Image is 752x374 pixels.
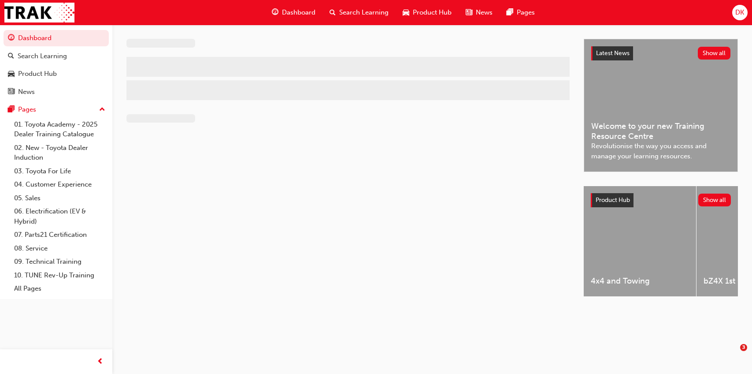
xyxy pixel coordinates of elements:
[97,356,104,367] span: prev-icon
[11,228,109,242] a: 07. Parts21 Certification
[339,7,389,18] span: Search Learning
[18,87,35,97] div: News
[330,7,336,18] span: search-icon
[11,269,109,282] a: 10. TUNE Rev-Up Training
[11,178,109,191] a: 04. Customer Experience
[4,28,109,101] button: DashboardSearch LearningProduct HubNews
[11,255,109,269] a: 09. Technical Training
[732,5,748,20] button: DK
[584,186,696,296] a: 4x4 and Towing
[584,39,738,172] a: Latest NewsShow allWelcome to your new Training Resource CentreRevolutionise the way you access a...
[4,48,109,64] a: Search Learning
[403,7,409,18] span: car-icon
[591,141,730,161] span: Revolutionise the way you access and manage your learning resources.
[11,282,109,295] a: All Pages
[735,7,744,18] span: DK
[18,105,36,115] div: Pages
[413,7,452,18] span: Product Hub
[4,84,109,100] a: News
[698,47,731,60] button: Show all
[8,52,14,60] span: search-icon
[11,191,109,205] a: 05. Sales
[591,276,689,286] span: 4x4 and Towing
[396,4,459,22] a: car-iconProduct Hub
[272,7,278,18] span: guage-icon
[11,118,109,141] a: 01. Toyota Academy - 2025 Dealer Training Catalogue
[591,121,730,141] span: Welcome to your new Training Resource Centre
[322,4,396,22] a: search-iconSearch Learning
[8,70,15,78] span: car-icon
[596,49,630,57] span: Latest News
[8,34,15,42] span: guage-icon
[11,165,109,178] a: 03. Toyota For Life
[4,3,74,22] img: Trak
[18,69,57,79] div: Product Hub
[265,4,322,22] a: guage-iconDashboard
[459,4,500,22] a: news-iconNews
[740,344,747,351] span: 3
[4,66,109,82] a: Product Hub
[18,51,67,61] div: Search Learning
[282,7,315,18] span: Dashboard
[466,7,472,18] span: news-icon
[99,104,105,116] span: up-icon
[8,106,15,114] span: pages-icon
[591,46,730,60] a: Latest NewsShow all
[11,242,109,255] a: 08. Service
[517,7,535,18] span: Pages
[507,7,513,18] span: pages-icon
[4,101,109,118] button: Pages
[722,344,743,365] iframe: Intercom live chat
[596,196,630,204] span: Product Hub
[698,194,731,206] button: Show all
[11,205,109,228] a: 06. Electrification (EV & Hybrid)
[591,193,731,207] a: Product HubShow all
[11,141,109,165] a: 02. New - Toyota Dealer Induction
[4,30,109,46] a: Dashboard
[476,7,493,18] span: News
[8,88,15,96] span: news-icon
[500,4,542,22] a: pages-iconPages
